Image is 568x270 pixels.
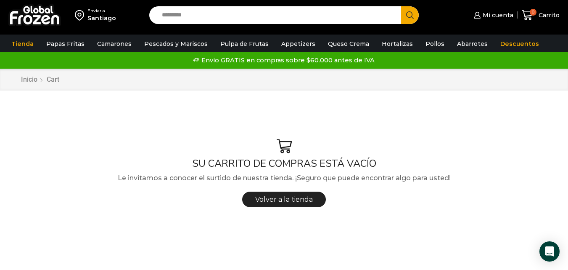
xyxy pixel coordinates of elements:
[140,36,212,52] a: Pescados y Mariscos
[421,36,449,52] a: Pollos
[522,5,560,25] a: 0 Carrito
[539,241,560,262] div: Open Intercom Messenger
[93,36,136,52] a: Camarones
[15,158,553,170] h1: SU CARRITO DE COMPRAS ESTÁ VACÍO
[530,9,536,16] span: 0
[216,36,273,52] a: Pulpa de Frutas
[536,11,560,19] span: Carrito
[277,36,320,52] a: Appetizers
[481,11,513,19] span: Mi cuenta
[453,36,492,52] a: Abarrotes
[87,8,116,14] div: Enviar a
[21,75,38,85] a: Inicio
[42,36,89,52] a: Papas Fritas
[324,36,373,52] a: Queso Crema
[242,192,326,207] a: Volver a la tienda
[7,36,38,52] a: Tienda
[378,36,417,52] a: Hortalizas
[75,8,87,22] img: address-field-icon.svg
[255,195,313,203] span: Volver a la tienda
[87,14,116,22] div: Santiago
[15,173,553,184] p: Le invitamos a conocer el surtido de nuestra tienda. ¡Seguro que puede encontrar algo para usted!
[496,36,543,52] a: Descuentos
[401,6,419,24] button: Search button
[47,75,59,83] span: Cart
[472,7,513,24] a: Mi cuenta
